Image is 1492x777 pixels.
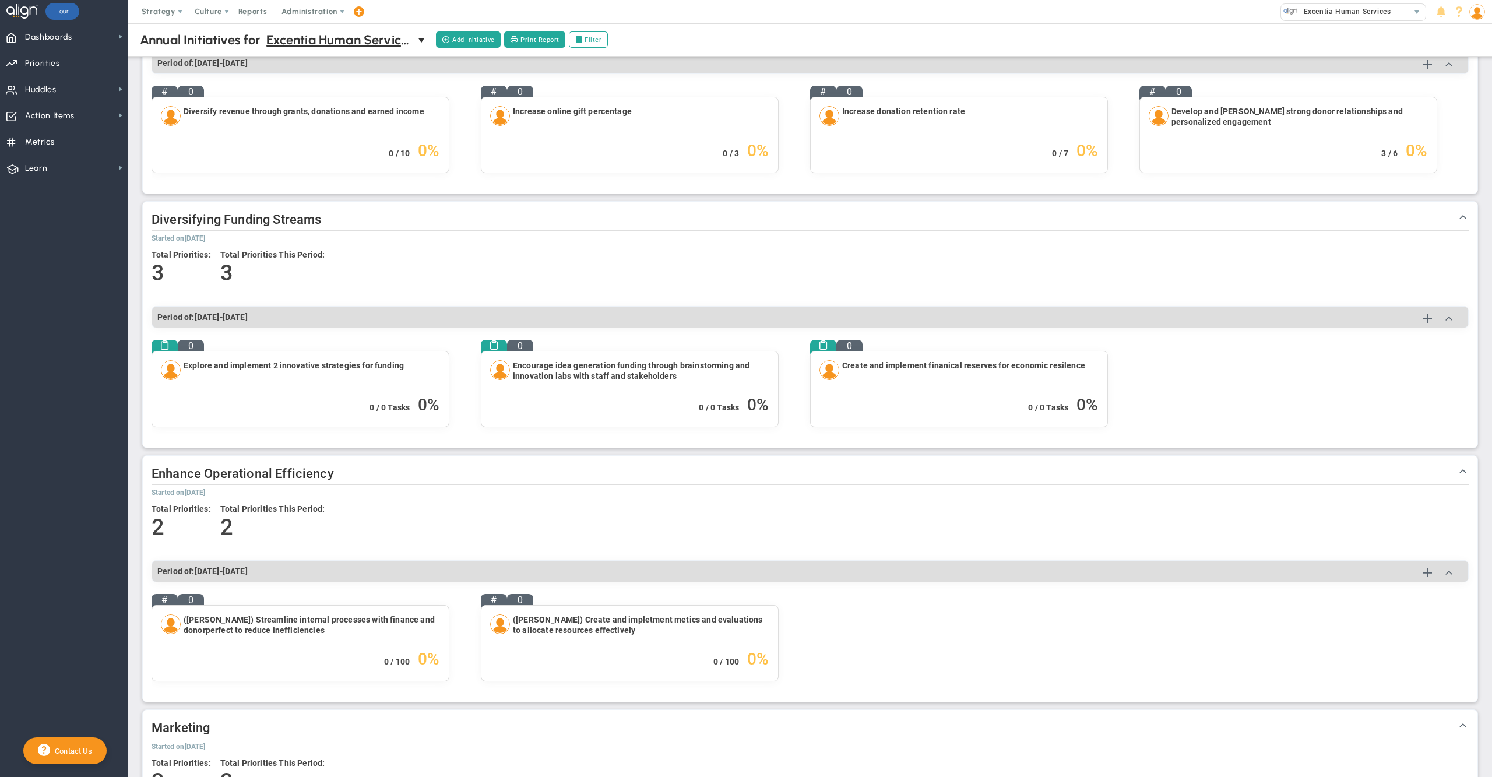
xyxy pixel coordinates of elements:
span: [DATE] [223,567,248,576]
h4: Encourage idea generation funding through brainstorming and innovation labs with staff and stakeh... [513,360,769,381]
h4: % [1086,392,1098,418]
button: Add Initiative [436,31,501,48]
h4: Diversify revenue through grants, donations and earned income [184,106,424,117]
span: [DATE] [195,58,220,68]
span: Task-Driven Priority <br> <br> User Driven Status [819,340,827,350]
span: Child Priorities [1176,86,1181,97]
span: Enhance Operational Efficiency [152,466,334,481]
h4: 0 [747,138,756,164]
h5: Started on [152,488,1469,498]
span: [DATE] [195,567,220,576]
h4: 0 / 3 [723,143,739,164]
img: Karen Fitzgerald [1149,106,1169,126]
h4: 3 [152,260,211,286]
h4: 0 [418,646,427,672]
img: Karen Fitzgerald [161,360,181,380]
span: Child Priorities [518,340,523,351]
h4: - [220,58,223,68]
span: Number-Driven Priority [1149,86,1155,97]
span: Learn [25,156,47,181]
h4: Develop and [PERSON_NAME] strong donor relationships and personalized engagement [1171,106,1428,127]
span: Number-Driven Priority [491,595,497,606]
h4: 0 [1076,138,1086,164]
h4: Total Priorities This Period: [220,249,325,260]
span: Task-Driven Priority <br> <br> User Driven Status [161,340,168,350]
h4: 0 [418,392,427,418]
h4: Total Priorities: [152,758,211,768]
img: 32836.Company.photo [1283,4,1298,19]
img: Karen Fitzgerald [819,106,839,126]
span: Number-Driven Priority [820,86,826,97]
h5: Started on [152,234,1469,244]
span: [DATE] [185,743,206,751]
h4: ([PERSON_NAME]) Create and impletment metics and evaluations to allocate resources effectively [513,614,769,635]
h4: 0 / 100 [713,652,739,672]
span: Child Priorities [188,86,193,97]
h4: 0 / 10 [389,143,410,164]
span: Excentia Human Services [1298,4,1391,19]
img: Karen Fitzgerald [490,106,510,126]
h4: % [1415,138,1427,164]
h4: 2 [220,514,325,540]
span: [DATE] [223,58,248,68]
h4: % [1086,138,1098,164]
span: Excentia Human Services [266,30,412,50]
span: [DATE] [223,312,248,322]
h4: Increase donation retention rate [842,106,965,117]
span: [DATE] [185,234,206,242]
h4: 0 / 0 Tasks [1028,398,1068,418]
h4: Period of: [157,312,195,322]
h4: Total Priorities: [152,249,211,260]
span: [DATE] [195,312,220,322]
span: Administration [281,7,337,16]
h4: % [427,392,439,418]
h4: 0 / 100 [384,652,410,672]
span: Number-Driven Priority [491,86,497,97]
span: Annual Initiatives for [140,32,261,48]
h4: 0 / 0 Tasks [699,398,739,418]
h4: % [427,138,439,164]
h4: 0 [747,392,756,418]
h4: % [756,138,769,164]
span: [DATE] [185,488,206,497]
span: Number-Driven Priority [161,595,167,606]
h4: Period of: [157,58,195,68]
h4: 0 [1406,138,1415,164]
h4: 3 / 6 [1381,143,1398,164]
span: Child Priorities [847,86,852,97]
h4: - [220,312,223,322]
h4: Total Priorities: [152,504,211,514]
img: 187439.Person.photo [1469,4,1485,20]
span: Child Priorities [847,340,852,351]
label: Filter [569,31,608,48]
span: Task-Driven Priority <br> <br> User Driven Status [490,340,498,350]
img: Karen Fitzgerald [819,360,839,380]
h4: 0 [1076,392,1086,418]
h5: Started on [152,742,1469,752]
span: Child Priorities [188,340,193,351]
img: Karen Fitzgerald [161,614,181,634]
span: select [418,30,427,50]
span: Strategy [142,7,175,16]
span: Marketing [152,720,210,735]
span: Child Priorities [518,86,523,97]
span: Metrics [25,130,55,154]
span: select [1409,4,1426,20]
h4: 2 [152,514,211,540]
h4: 0 / 7 [1052,143,1068,164]
h4: Total Priorities This Period: [220,504,325,514]
h4: 0 [747,646,756,672]
button: Print Report [504,31,565,48]
h4: Total Priorities This Period: [220,758,325,768]
h4: 3 [220,260,325,286]
h4: % [756,392,769,418]
h4: % [756,646,769,672]
span: Child Priorities [518,595,523,606]
span: Dashboards [25,25,72,50]
img: Karen Fitzgerald [161,106,181,126]
h4: 0 [418,138,427,164]
h4: Period of: [157,566,195,576]
span: Priorities [25,51,60,76]
span: Culture [195,7,222,16]
span: Action Items [25,104,75,128]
